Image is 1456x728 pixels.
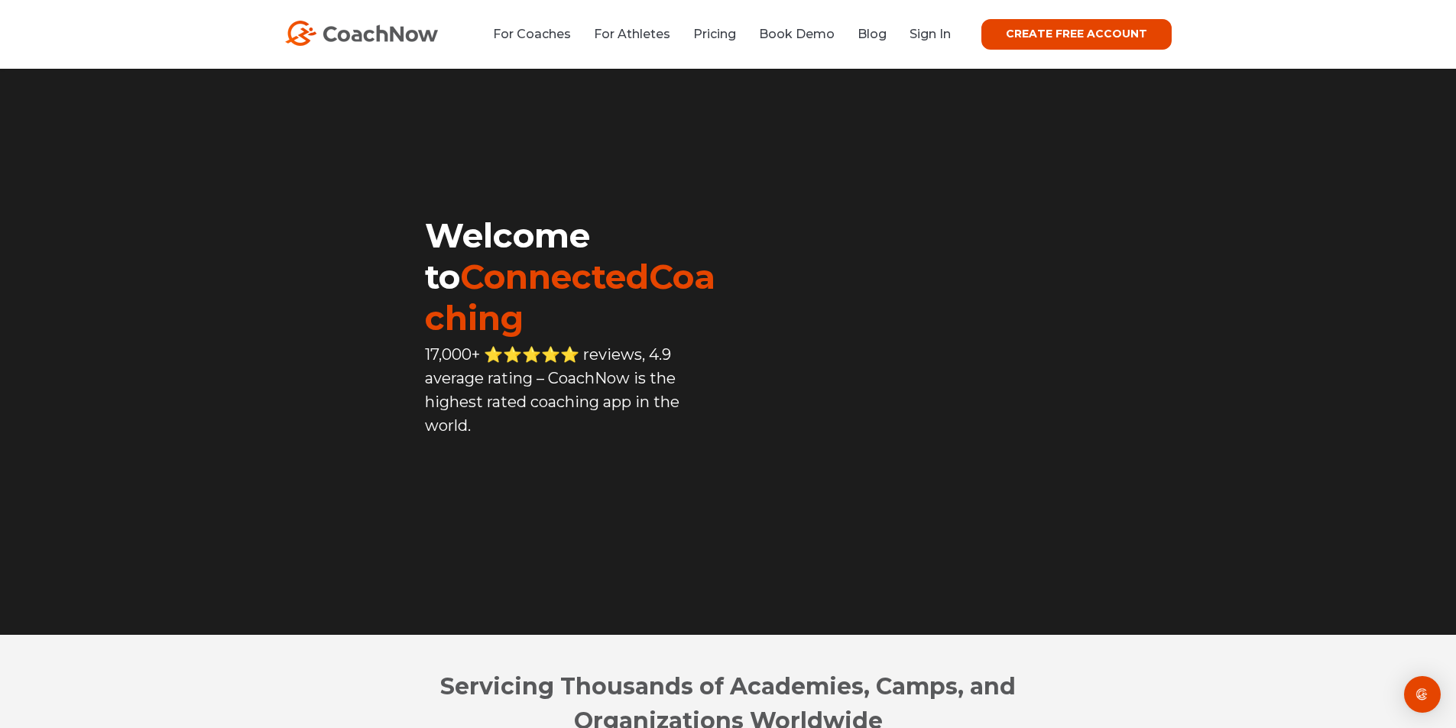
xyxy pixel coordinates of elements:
h1: Welcome to [425,215,728,338]
div: Open Intercom Messenger [1404,676,1441,713]
a: Blog [858,27,887,41]
img: CoachNow Logo [285,21,438,46]
a: CREATE FREE ACCOUNT [981,19,1172,50]
iframe: Embedded CTA [425,471,728,516]
a: For Coaches [493,27,571,41]
span: ConnectedCoaching [425,256,715,338]
a: Sign In [910,27,951,41]
a: Pricing [693,27,736,41]
span: 17,000+ ⭐️⭐️⭐️⭐️⭐️ reviews, 4.9 average rating – CoachNow is the highest rated coaching app in th... [425,345,679,435]
a: Book Demo [759,27,835,41]
a: For Athletes [594,27,670,41]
